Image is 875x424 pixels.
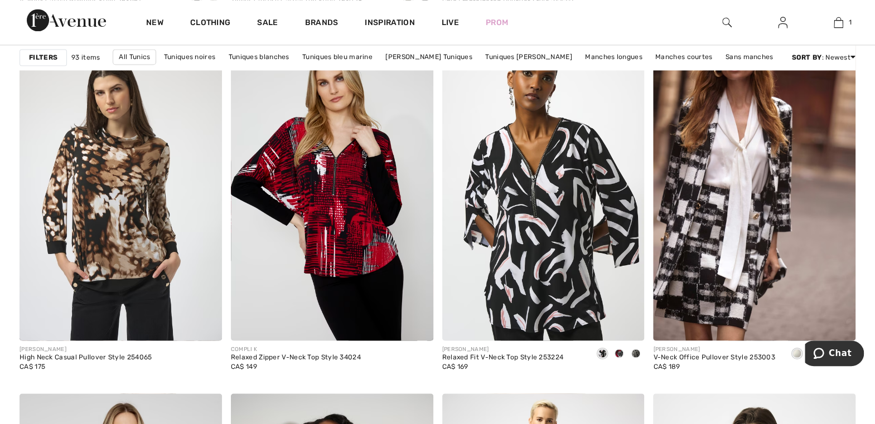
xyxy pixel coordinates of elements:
[442,353,564,361] div: Relaxed Fit V-Neck Top Style 253224
[653,37,855,340] img: V-Neck Office Pullover Style 253003. Black
[486,17,508,28] a: Prom
[480,50,578,64] a: Tuniques [PERSON_NAME]
[190,18,230,30] a: Clothing
[297,50,378,64] a: Tuniques bleu marine
[834,16,843,29] img: My Bag
[113,49,156,65] a: All Tunics
[579,50,648,64] a: Manches longues
[805,340,864,368] iframe: Opens a widget where you can chat to one of our agents
[720,50,779,64] a: Sans manches
[20,37,222,340] img: High Neck Casual Pullover Style 254065. Beige/Black
[442,37,645,340] img: Relaxed Fit V-Neck Top Style 253224. Black/Multi
[71,52,100,62] span: 93 items
[769,16,796,30] a: Sign In
[722,16,732,29] img: search the website
[20,353,152,361] div: High Neck Casual Pullover Style 254065
[650,50,718,64] a: Manches courtes
[791,52,855,62] div: : Newest
[231,362,257,370] span: CA$ 149
[442,17,459,28] a: Live
[365,18,414,30] span: Inspiration
[231,353,361,361] div: Relaxed Zipper V-Neck Top Style 34024
[146,18,163,30] a: New
[653,345,775,353] div: [PERSON_NAME]
[257,18,278,30] a: Sale
[231,37,433,340] img: Relaxed Zipper V-Neck Top Style 34024. As sample
[653,353,775,361] div: V-Neck Office Pullover Style 253003
[849,17,852,27] span: 1
[29,52,57,62] strong: Filters
[627,345,644,363] div: Black/moonstone
[20,362,45,370] span: CA$ 175
[231,345,361,353] div: COMPLI K
[442,362,468,370] span: CA$ 169
[611,345,627,363] div: Black/red
[442,345,564,353] div: [PERSON_NAME]
[791,53,821,61] strong: Sort By
[158,50,221,64] a: Tuniques noires
[20,345,152,353] div: [PERSON_NAME]
[305,18,339,30] a: Brands
[778,16,787,29] img: My Info
[380,50,478,64] a: [PERSON_NAME] Tuniques
[27,9,106,31] img: 1ère Avenue
[653,362,680,370] span: CA$ 189
[223,50,295,64] a: Tuniques blanches
[789,345,805,363] div: Winter White
[811,16,866,29] a: 1
[594,345,611,363] div: Black/Multi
